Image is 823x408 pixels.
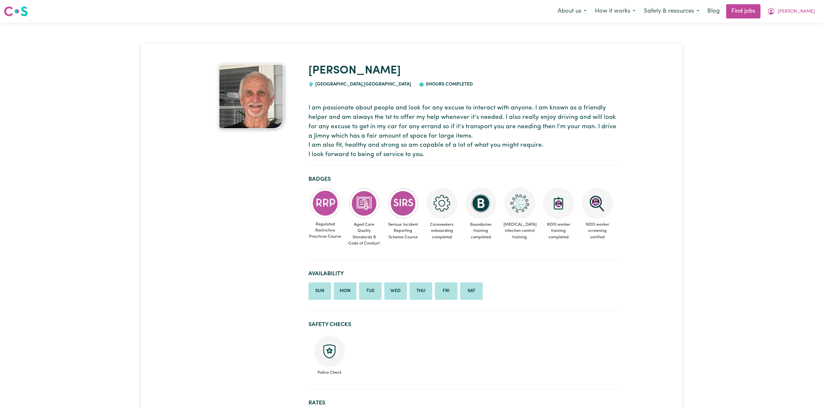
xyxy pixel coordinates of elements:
[591,5,640,18] button: How it works
[308,104,621,160] p: I am passionate about people and look for any excuse to interact with anyone. I am known as a fri...
[202,64,301,129] a: Kenneth's profile picture'
[308,282,331,300] li: Available on Sunday
[553,5,591,18] button: About us
[359,282,382,300] li: Available on Tuesday
[778,8,815,15] span: [PERSON_NAME]
[460,282,483,300] li: Available on Saturday
[425,219,459,243] span: Careseekers onboarding completed
[703,4,724,18] a: Blog
[310,188,341,219] img: CS Academy: Regulated Restrictive Practices course completed
[435,282,458,300] li: Available on Friday
[581,219,614,243] span: NDIS worker screening verified
[504,188,535,219] img: CS Academy: COVID-19 Infection Control Training course completed
[4,6,28,17] img: Careseekers logo
[424,82,473,87] span: 0 hours completed
[347,219,381,249] span: Aged Care Quality Standards & Code of Conduct
[308,219,342,243] span: Regulated Restrictive Practices Course
[349,188,380,219] img: CS Academy: Aged Care Quality Standards & Code of Conduct course completed
[314,336,345,367] img: Police check
[308,400,621,406] h2: Rates
[384,282,407,300] li: Available on Wednesday
[726,4,760,18] a: Find jobs
[503,219,537,243] span: [MEDICAL_DATA] infection control training
[465,188,496,219] img: CS Academy: Boundaries in care and support work course completed
[386,219,420,243] span: Serious Incident Reporting Scheme Course
[763,5,819,18] button: My Account
[582,188,613,219] img: NDIS Worker Screening Verified
[640,5,703,18] button: Safety & resources
[314,367,345,376] span: Police Check
[426,188,458,219] img: CS Academy: Careseekers Onboarding course completed
[543,188,574,219] img: CS Academy: Introduction to NDIS Worker Training course completed
[388,188,419,219] img: CS Academy: Serious Incident Reporting Scheme course completed
[464,219,498,243] span: Boundaries training completed
[334,282,356,300] li: Available on Monday
[219,64,284,129] img: Kenneth
[308,321,621,328] h2: Safety Checks
[4,4,28,19] a: Careseekers logo
[308,176,621,183] h2: Badges
[314,82,411,87] span: [GEOGRAPHIC_DATA] , [GEOGRAPHIC_DATA]
[542,219,575,243] span: NDIS worker training completed
[410,282,432,300] li: Available on Thursday
[308,270,621,277] h2: Availability
[308,65,401,76] a: [PERSON_NAME]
